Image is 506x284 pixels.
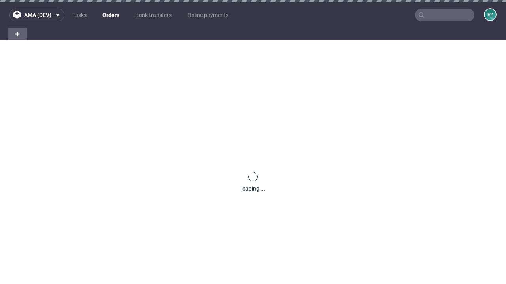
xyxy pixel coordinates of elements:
a: Online payments [183,9,233,21]
span: ama (dev) [24,12,51,18]
figcaption: e2 [485,9,496,20]
button: ama (dev) [9,9,64,21]
a: Tasks [68,9,91,21]
a: Orders [98,9,124,21]
div: loading ... [241,185,265,192]
a: Bank transfers [130,9,176,21]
